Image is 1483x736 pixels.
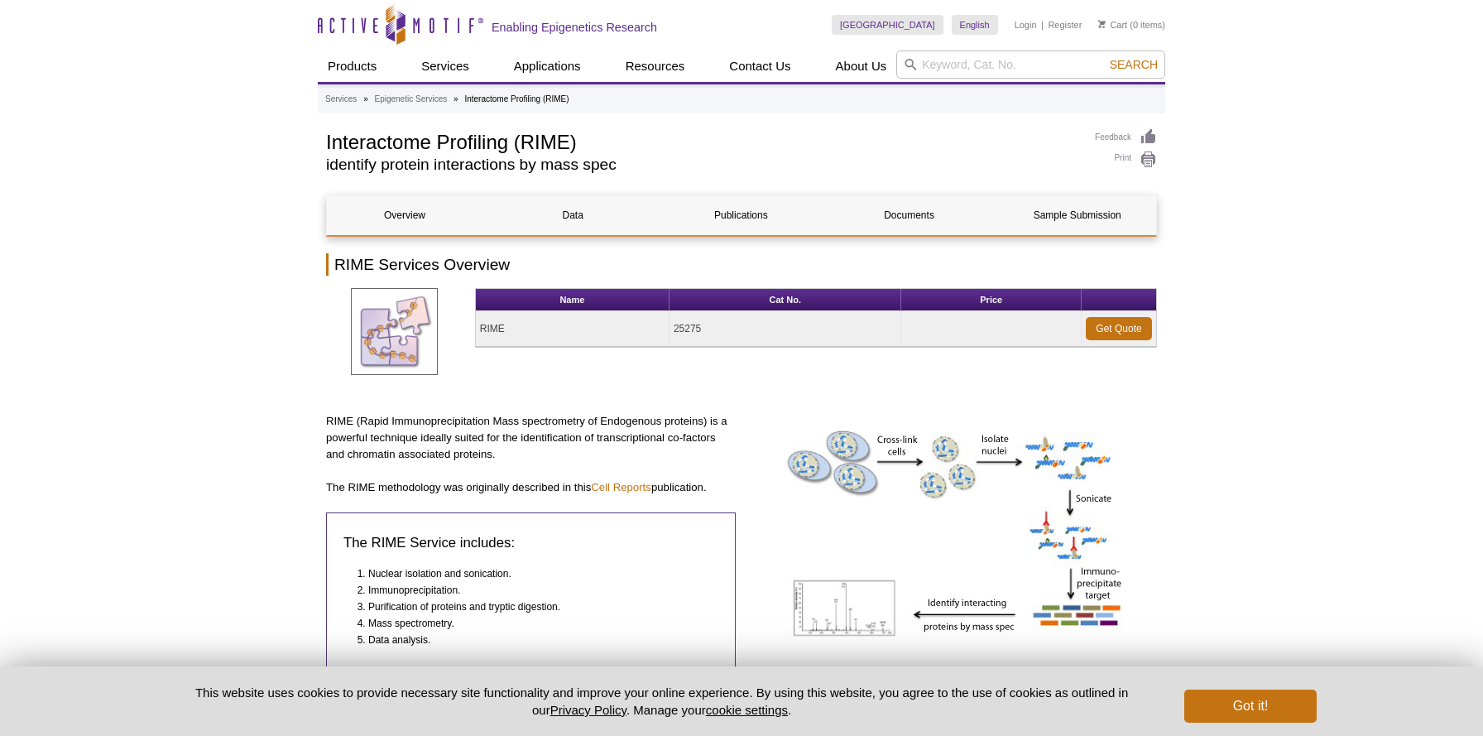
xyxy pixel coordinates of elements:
a: Epigenetic Services [374,92,447,107]
li: Purification of proteins and tryptic digestion. [368,599,703,615]
a: Documents [832,195,987,235]
p: RIME (Rapid Immunoprecipitation Mass spectrometry of Endogenous proteins) is a powerful technique... [326,413,736,463]
li: (0 items) [1098,15,1165,35]
li: Mass spectrometry. [368,615,703,632]
a: Cell Reports [591,481,651,493]
a: Products [318,51,386,82]
p: The RIME methodology was originally described in this publication. [326,479,736,496]
td: 25275 [670,311,902,347]
a: Register [1048,19,1082,31]
h1: Interactome Profiling (RIME) [326,128,1078,153]
a: About Us [826,51,897,82]
a: Sample Submission [1000,195,1155,235]
a: [GEOGRAPHIC_DATA] [832,15,943,35]
li: » [363,94,368,103]
a: Resources [616,51,695,82]
button: Search [1105,57,1163,72]
a: Cart [1098,19,1127,31]
td: RIME [476,311,670,347]
button: cookie settings [706,703,788,717]
a: Get Quote [1086,317,1152,340]
a: Publications [663,195,818,235]
img: Your Cart [1098,20,1106,28]
a: Services [411,51,479,82]
a: English [952,15,998,35]
li: Interactome Profiling (RIME) [464,94,569,103]
a: Services [325,92,357,107]
li: Nuclear isolation and sonication. [368,565,703,582]
h2: RIME Services Overview [326,253,1157,276]
h2: identify protein interactions by mass spec [326,157,1078,172]
a: Overview [327,195,482,235]
a: Privacy Policy [550,703,626,717]
li: | [1041,15,1044,35]
a: Contact Us [719,51,800,82]
a: Data [495,195,650,235]
li: Data analysis. [368,632,703,648]
th: Cat No. [670,289,902,311]
h3: The RIME Service includes: [343,533,718,553]
span: Search [1110,58,1158,71]
th: Name [476,289,670,311]
button: Got it! [1184,690,1317,723]
li: » [454,94,458,103]
p: This website uses cookies to provide necessary site functionality and improve your online experie... [166,684,1157,719]
th: Price [901,289,1082,311]
h2: Enabling Epigenetics Research [492,20,657,35]
img: RIME Service [351,288,438,375]
a: Feedback [1095,128,1157,147]
a: Login [1015,19,1037,31]
li: Immunoprecipitation. [368,582,703,599]
input: Keyword, Cat. No. [896,51,1165,79]
a: Applications [504,51,591,82]
img: RIME Method [776,413,1128,660]
a: Print [1095,151,1157,169]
